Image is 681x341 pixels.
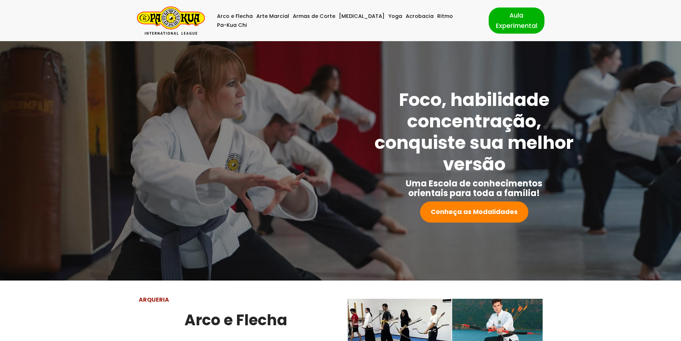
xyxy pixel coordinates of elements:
[406,177,542,199] strong: Uma Escola de conhecimentos orientais para toda a família!
[217,21,247,30] a: Pa-Kua Chi
[137,6,205,35] a: Pa-Kua Brasil Uma Escola de conhecimentos orientais para toda a família. Foco, habilidade concent...
[406,12,434,21] a: Acrobacia
[217,12,253,21] a: Arco e Flecha
[293,12,335,21] a: Armas de Corte
[139,296,169,304] strong: ARQUERIA
[256,12,289,21] a: Arte Marcial
[339,12,385,21] a: [MEDICAL_DATA]
[437,12,453,21] a: Ritmo
[420,201,528,223] a: Conheça as Modalidades
[489,8,544,33] a: Aula Experimental
[184,310,287,331] strong: Arco e Flecha
[375,87,574,177] strong: Foco, habilidade concentração, conquiste sua melhor versão
[431,207,518,216] strong: Conheça as Modalidades
[388,12,402,21] a: Yoga
[216,12,478,30] div: Menu primário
